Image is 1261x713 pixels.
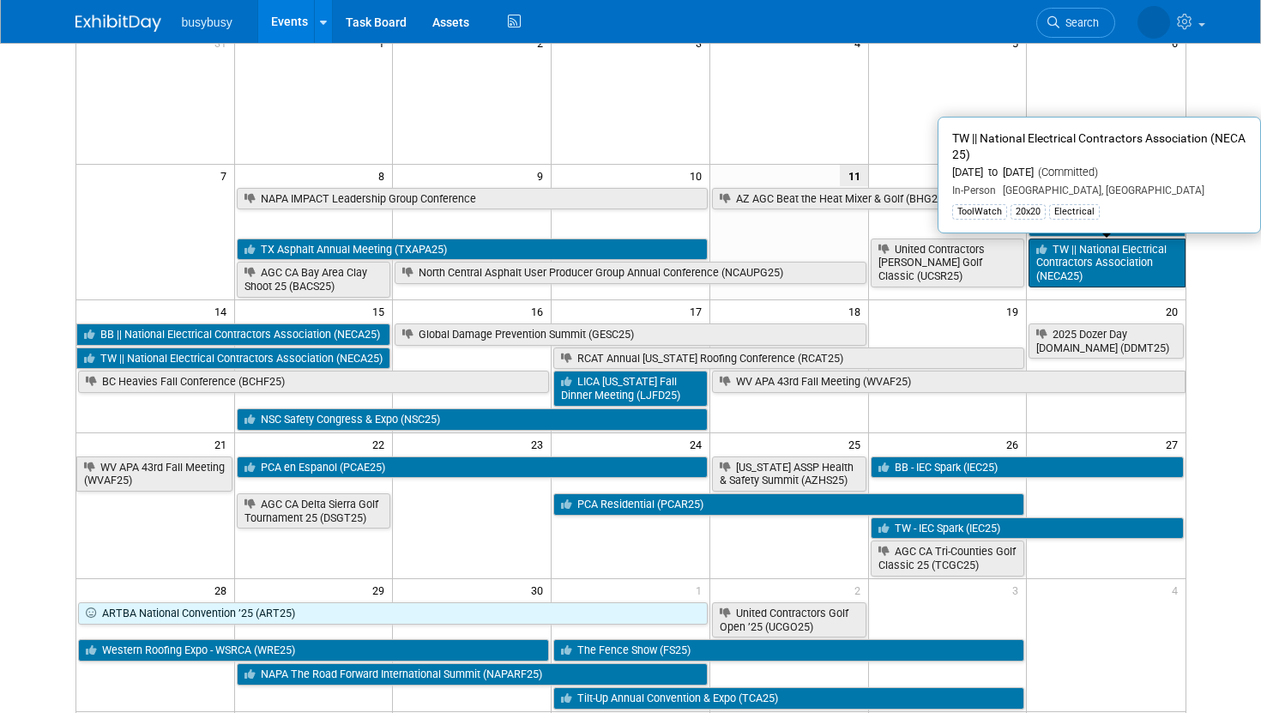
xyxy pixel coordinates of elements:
[75,15,161,32] img: ExhibitDay
[76,347,391,370] a: TW || National Electrical Contractors Association (NECA25)
[237,262,391,297] a: AGC CA Bay Area Clay Shoot 25 (BACS25)
[952,184,996,196] span: In-Person
[853,579,868,601] span: 2
[237,493,391,529] a: AGC CA Delta Sierra Golf Tournament 25 (DSGT25)
[371,300,392,322] span: 15
[712,602,866,637] a: United Contractors Golf Open ’25 (UCGO25)
[1164,433,1186,455] span: 27
[237,456,708,479] a: PCA en Espanol (PCAE25)
[237,408,708,431] a: NSC Safety Congress & Expo (NSC25)
[529,579,551,601] span: 30
[529,433,551,455] span: 23
[871,541,1025,576] a: AGC CA Tri-Counties Golf Classic 25 (TCGC25)
[1036,8,1115,38] a: Search
[1029,239,1185,287] a: TW || National Electrical Contractors Association (NECA25)
[712,371,1186,393] a: WV APA 43rd Fall Meeting (WVAF25)
[76,456,232,492] a: WV APA 43rd Fall Meeting (WVAF25)
[1029,323,1183,359] a: 2025 Dozer Day [DOMAIN_NAME] (DDMT25)
[1137,6,1170,39] img: Nicole McCabe
[840,165,868,186] span: 11
[553,347,1024,370] a: RCAT Annual [US_STATE] Roofing Conference (RCAT25)
[78,639,550,662] a: Western Roofing Expo - WSRCA (WRE25)
[553,687,1024,710] a: Tilt-Up Annual Convention & Expo (TCA25)
[952,166,1246,180] div: [DATE] to [DATE]
[213,300,234,322] span: 14
[219,165,234,186] span: 7
[237,188,708,210] a: NAPA IMPACT Leadership Group Conference
[847,300,868,322] span: 18
[694,579,709,601] span: 1
[213,579,234,601] span: 28
[996,184,1204,196] span: [GEOGRAPHIC_DATA], [GEOGRAPHIC_DATA]
[237,239,708,261] a: TX Asphalt Annual Meeting (TXAPA25)
[371,579,392,601] span: 29
[535,165,551,186] span: 9
[952,131,1246,161] span: TW || National Electrical Contractors Association (NECA25)
[395,262,866,284] a: North Central Asphalt User Producer Group Annual Conference (NCAUPG25)
[1005,433,1026,455] span: 26
[529,300,551,322] span: 16
[712,188,1024,210] a: AZ AGC Beat the Heat Mixer & Golf (BHG25)
[78,371,550,393] a: BC Heavies Fall Conference (BCHF25)
[237,663,708,686] a: NAPA The Road Forward International Summit (NAPARF25)
[1170,579,1186,601] span: 4
[871,456,1184,479] a: BB - IEC Spark (IEC25)
[688,165,709,186] span: 10
[1011,204,1046,220] div: 20x20
[78,602,708,625] a: ARTBA National Convention ’25 (ART25)
[1005,300,1026,322] span: 19
[712,456,866,492] a: [US_STATE] ASSP Health & Safety Summit (AZHS25)
[1034,166,1098,178] span: (Committed)
[688,433,709,455] span: 24
[553,493,1024,516] a: PCA Residential (PCAR25)
[371,433,392,455] span: 22
[553,639,1024,662] a: The Fence Show (FS25)
[76,323,391,346] a: BB || National Electrical Contractors Association (NECA25)
[688,300,709,322] span: 17
[871,239,1025,287] a: United Contractors [PERSON_NAME] Golf Classic (UCSR25)
[1164,300,1186,322] span: 20
[1049,204,1100,220] div: Electrical
[1011,579,1026,601] span: 3
[1059,16,1099,29] span: Search
[553,371,708,406] a: LICA [US_STATE] Fall Dinner Meeting (LJFD25)
[952,204,1007,220] div: ToolWatch
[213,433,234,455] span: 21
[395,323,866,346] a: Global Damage Prevention Summit (GESC25)
[847,433,868,455] span: 25
[182,15,232,29] span: busybusy
[377,165,392,186] span: 8
[871,517,1184,540] a: TW - IEC Spark (IEC25)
